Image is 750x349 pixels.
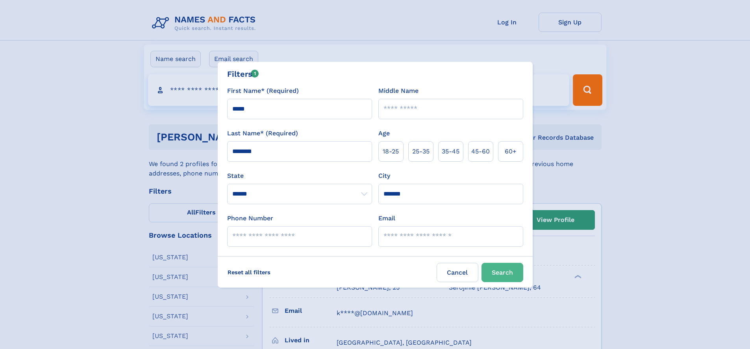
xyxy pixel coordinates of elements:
[442,147,459,156] span: 35‑45
[383,147,399,156] span: 18‑25
[471,147,490,156] span: 45‑60
[437,263,478,282] label: Cancel
[505,147,517,156] span: 60+
[481,263,523,282] button: Search
[412,147,430,156] span: 25‑35
[378,129,390,138] label: Age
[378,86,419,96] label: Middle Name
[227,68,259,80] div: Filters
[378,214,395,223] label: Email
[378,171,390,181] label: City
[227,171,372,181] label: State
[227,214,273,223] label: Phone Number
[227,129,298,138] label: Last Name* (Required)
[227,86,299,96] label: First Name* (Required)
[222,263,276,282] label: Reset all filters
